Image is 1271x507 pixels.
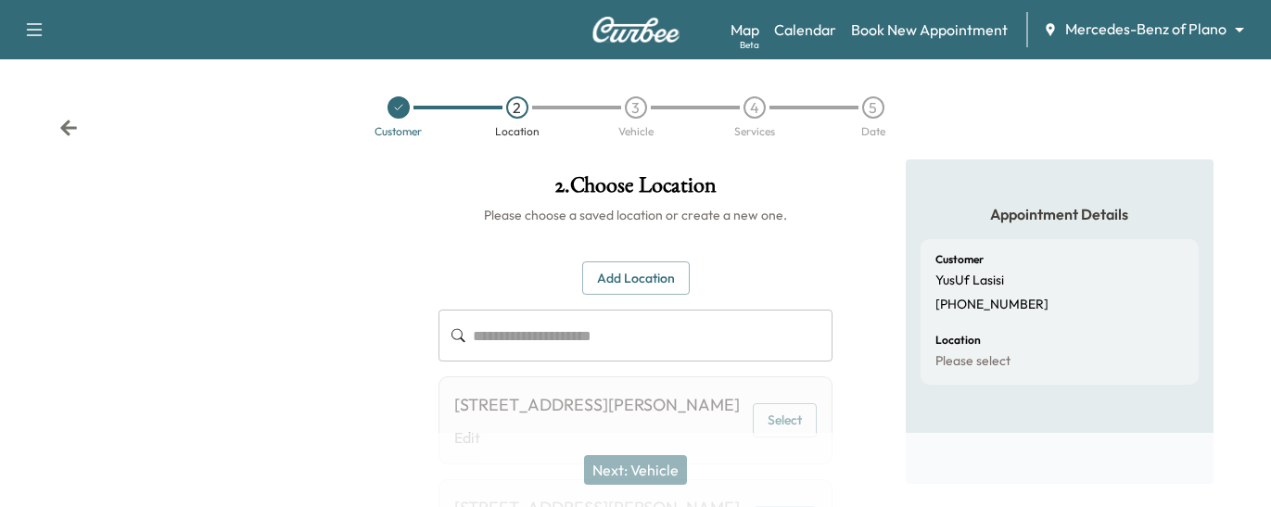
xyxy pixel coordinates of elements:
h6: Location [935,335,981,346]
div: Date [861,126,885,137]
button: Add Location [582,261,690,296]
h1: 2 . Choose Location [438,174,833,206]
span: Mercedes-Benz of Plano [1065,19,1227,40]
div: 4 [744,96,766,119]
div: Back [59,119,78,137]
h6: Please choose a saved location or create a new one. [438,206,833,224]
button: Select [753,403,817,437]
div: Customer [375,126,422,137]
div: 2 [506,96,528,119]
div: 5 [862,96,884,119]
p: [PHONE_NUMBER] [935,297,1049,313]
div: Beta [740,38,759,52]
div: Services [734,126,775,137]
p: YusUf Lasisi [935,273,1004,289]
a: Book New Appointment [851,19,1008,41]
div: [STREET_ADDRESS][PERSON_NAME] [454,392,740,418]
div: 3 [625,96,647,119]
h6: Customer [935,254,984,265]
p: Please select [935,353,1010,370]
a: Edit [454,426,740,449]
a: Calendar [774,19,836,41]
div: Vehicle [618,126,654,137]
h5: Appointment Details [921,204,1199,224]
a: MapBeta [731,19,759,41]
img: Curbee Logo [591,17,680,43]
div: Location [495,126,540,137]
